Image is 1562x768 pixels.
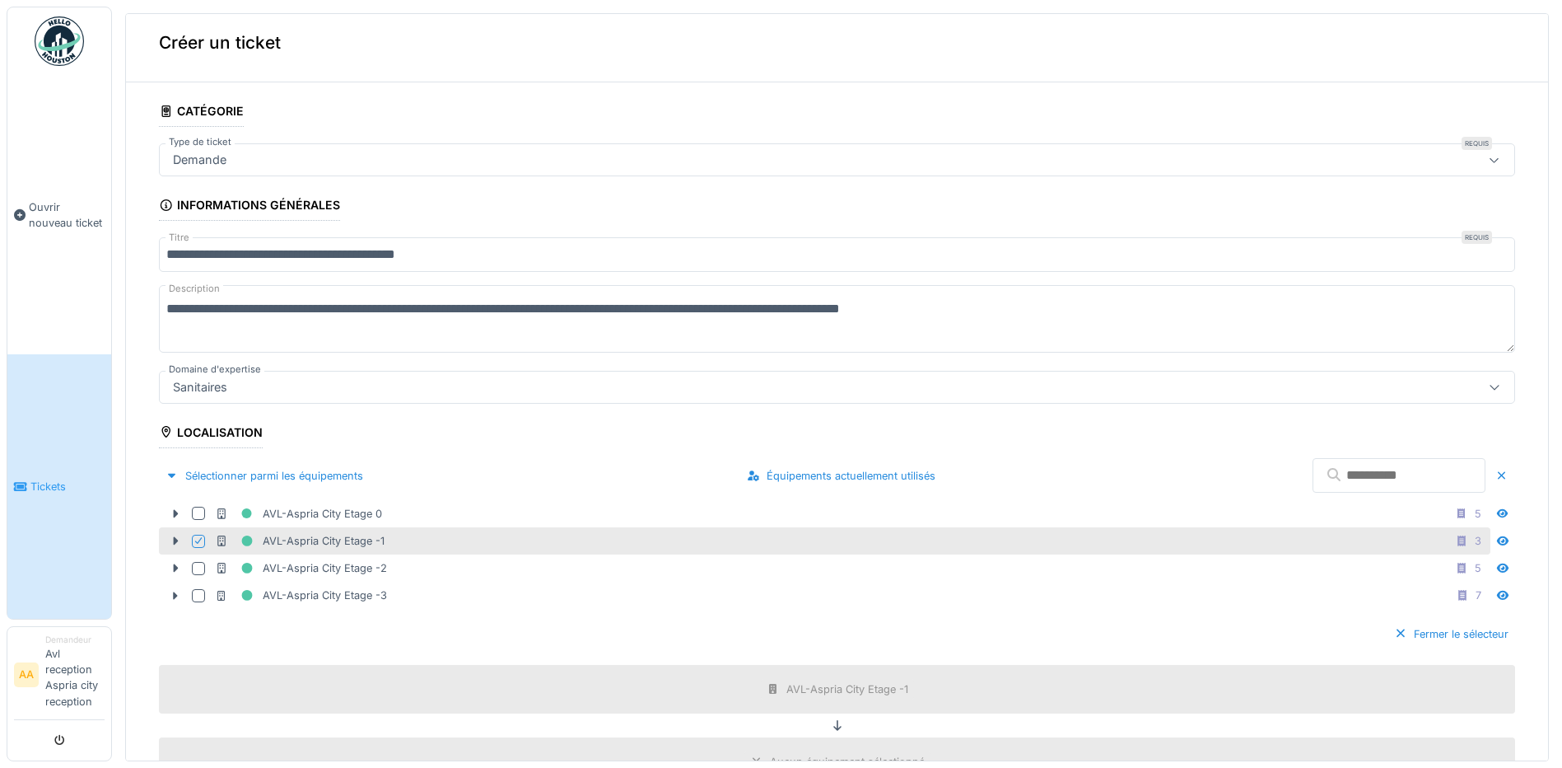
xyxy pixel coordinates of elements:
[126,3,1548,82] div: Créer un ticket
[1462,137,1492,150] div: Requis
[1475,533,1481,549] div: 3
[166,135,235,149] label: Type de ticket
[14,634,105,720] a: AA DemandeurAvl reception Aspria city reception
[1475,560,1481,576] div: 5
[159,193,340,221] div: Informations générales
[166,378,234,396] div: Sanitaires
[166,151,233,169] div: Demande
[45,634,105,646] div: Demandeur
[30,479,105,494] span: Tickets
[1476,588,1481,603] div: 7
[14,663,39,687] li: AA
[215,531,385,551] div: AVL-Aspria City Etage -1
[740,465,942,487] div: Équipements actuellement utilisés
[215,558,387,578] div: AVL-Aspria City Etage -2
[215,585,387,606] div: AVL-Aspria City Etage -3
[786,681,908,697] div: AVL-Aspria City Etage -1
[166,279,223,299] label: Description
[29,199,105,231] span: Ouvrir nouveau ticket
[35,16,84,66] img: Badge_color-CXgf-gQk.svg
[159,99,244,127] div: Catégorie
[7,75,111,354] a: Ouvrir nouveau ticket
[1462,231,1492,244] div: Requis
[159,420,263,448] div: Localisation
[7,354,111,618] a: Tickets
[159,465,370,487] div: Sélectionner parmi les équipements
[45,634,105,716] li: Avl reception Aspria city reception
[1475,506,1481,522] div: 5
[166,363,264,377] label: Domaine d'expertise
[166,231,193,245] label: Titre
[1387,623,1515,645] div: Fermer le sélecteur
[215,503,382,524] div: AVL-Aspria City Etage 0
